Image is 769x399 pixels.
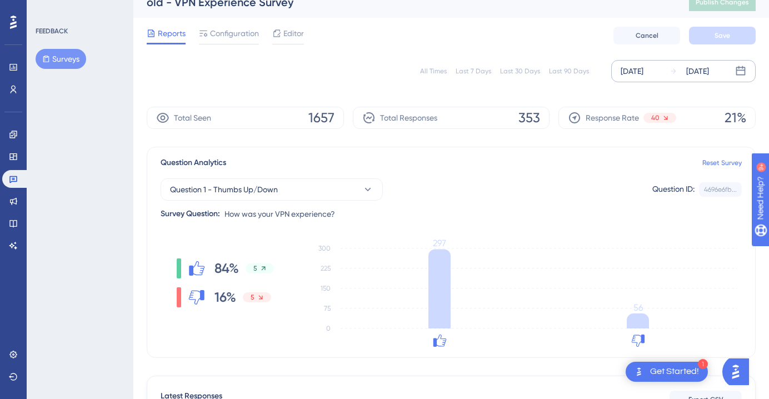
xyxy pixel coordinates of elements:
span: Total Responses [380,111,437,124]
tspan: 300 [318,245,331,252]
span: 5 [251,293,254,302]
iframe: UserGuiding AI Assistant Launcher [722,355,756,388]
span: Question Analytics [161,156,226,169]
span: How was your VPN experience? [224,207,335,221]
div: [DATE] [621,64,643,78]
span: 16% [214,288,236,306]
span: 21% [725,109,746,127]
a: Reset Survey [702,158,742,167]
div: Open Get Started! checklist, remaining modules: 1 [626,362,708,382]
span: Configuration [210,27,259,40]
span: Save [715,31,730,40]
div: Get Started! [650,366,699,378]
tspan: 150 [321,285,331,292]
span: 1657 [308,109,334,127]
button: Surveys [36,49,86,69]
div: Question ID: [652,182,695,197]
div: 4696e6fb... [704,185,737,194]
button: Cancel [613,27,680,44]
span: 353 [518,109,540,127]
tspan: 0 [326,325,331,332]
div: Last 7 Days [456,67,491,76]
span: Response Rate [586,111,639,124]
span: Editor [283,27,304,40]
span: Question 1 - Thumbs Up/Down [170,183,278,196]
button: Save [689,27,756,44]
span: 5 [253,264,257,273]
tspan: 56 [633,302,643,313]
div: 9+ [76,6,82,14]
div: Survey Question: [161,207,220,221]
div: [DATE] [686,64,709,78]
tspan: 297 [433,238,446,248]
img: launcher-image-alternative-text [632,365,646,378]
span: Cancel [636,31,658,40]
span: 84% [214,260,239,277]
tspan: 225 [321,265,331,272]
span: 40 [651,113,660,122]
span: Need Help? [26,3,69,16]
div: 1 [698,359,708,369]
button: Question 1 - Thumbs Up/Down [161,178,383,201]
span: Total Seen [174,111,211,124]
div: FEEDBACK [36,27,68,36]
tspan: 75 [324,305,331,312]
div: All Times [420,67,447,76]
span: Reports [158,27,186,40]
div: Last 30 Days [500,67,540,76]
div: Last 90 Days [549,67,589,76]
